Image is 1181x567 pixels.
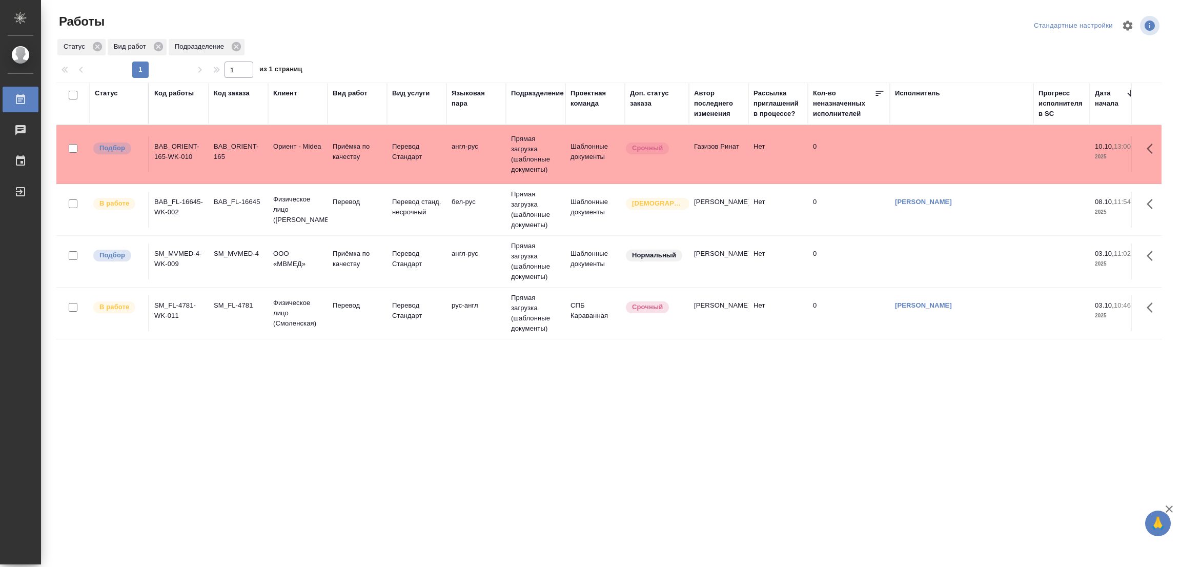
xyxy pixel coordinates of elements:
[748,295,808,331] td: Нет
[99,198,129,209] p: В работе
[808,192,890,228] td: 0
[748,244,808,279] td: Нет
[632,302,663,312] p: Срочный
[392,141,441,162] p: Перевод Стандарт
[333,249,382,269] p: Приёмка по качеству
[333,141,382,162] p: Приёмка по качеству
[1095,207,1136,217] p: 2025
[565,244,625,279] td: Шаблонные документы
[1039,88,1085,119] div: Прогресс исполнителя в SC
[1095,311,1136,321] p: 2025
[99,143,125,153] p: Подбор
[64,42,89,52] p: Статус
[1141,192,1165,216] button: Здесь прячутся важные кнопки
[1095,259,1136,269] p: 2025
[99,302,129,312] p: В работе
[92,300,143,314] div: Исполнитель выполняет работу
[1141,244,1165,268] button: Здесь прячутся важные кнопки
[506,129,565,180] td: Прямая загрузка (шаблонные документы)
[689,192,748,228] td: [PERSON_NAME]
[1141,136,1165,161] button: Здесь прячутся важные кнопки
[632,250,676,260] p: Нормальный
[92,249,143,262] div: Можно подбирать исполнителей
[808,244,890,279] td: 0
[149,192,209,228] td: BAB_FL-16645-WK-002
[1145,511,1171,536] button: 🙏
[446,136,506,172] td: англ-рус
[273,141,322,152] p: Ориент - Midea
[895,301,952,309] a: [PERSON_NAME]
[333,300,382,311] p: Перевод
[895,198,952,206] a: [PERSON_NAME]
[446,244,506,279] td: англ-рус
[214,88,250,98] div: Код заказа
[808,136,890,172] td: 0
[754,88,803,119] div: Рассылка приглашений в процессе?
[169,39,245,55] div: Подразделение
[895,88,940,98] div: Исполнитель
[689,244,748,279] td: [PERSON_NAME]
[446,192,506,228] td: бел-рус
[1095,250,1114,257] p: 03.10,
[1095,88,1126,109] div: Дата начала
[154,88,194,98] div: Код работы
[565,192,625,228] td: Шаблонные документы
[689,136,748,172] td: Газизов Ринат
[259,63,302,78] span: из 1 страниц
[1140,16,1162,35] span: Посмотреть информацию
[571,88,620,109] div: Проектная команда
[632,198,683,209] p: [DEMOGRAPHIC_DATA]
[108,39,167,55] div: Вид работ
[333,88,368,98] div: Вид работ
[273,88,297,98] div: Клиент
[506,236,565,287] td: Прямая загрузка (шаблонные документы)
[1095,198,1114,206] p: 08.10,
[506,288,565,339] td: Прямая загрузка (шаблонные документы)
[565,136,625,172] td: Шаблонные документы
[149,244,209,279] td: SM_MVMED-4-WK-009
[99,250,125,260] p: Подбор
[689,295,748,331] td: [PERSON_NAME]
[57,39,106,55] div: Статус
[1114,198,1131,206] p: 11:54
[630,88,684,109] div: Доп. статус заказа
[92,141,143,155] div: Можно подбирать исполнителей
[273,194,322,225] p: Физическое лицо ([PERSON_NAME])
[1095,301,1114,309] p: 03.10,
[214,141,263,162] div: BAB_ORIENT-165
[273,249,322,269] p: ООО «МВМЕД»
[56,13,105,30] span: Работы
[452,88,501,109] div: Языковая пара
[392,249,441,269] p: Перевод Стандарт
[273,298,322,329] p: Физическое лицо (Смоленская)
[1115,13,1140,38] span: Настроить таблицу
[565,295,625,331] td: СПБ Караванная
[95,88,118,98] div: Статус
[1141,295,1165,320] button: Здесь прячутся важные кнопки
[1114,250,1131,257] p: 11:02
[392,197,441,217] p: Перевод станд. несрочный
[506,184,565,235] td: Прямая загрузка (шаблонные документы)
[1095,143,1114,150] p: 10.10,
[392,88,430,98] div: Вид услуги
[214,300,263,311] div: SM_FL-4781
[149,295,209,331] td: SM_FL-4781-WK-011
[1114,143,1131,150] p: 13:00
[149,136,209,172] td: BAB_ORIENT-165-WK-010
[1114,301,1131,309] p: 10:46
[333,197,382,207] p: Перевод
[1031,18,1115,34] div: split button
[175,42,228,52] p: Подразделение
[632,143,663,153] p: Срочный
[511,88,564,98] div: Подразделение
[446,295,506,331] td: рус-англ
[92,197,143,211] div: Исполнитель выполняет работу
[392,300,441,321] p: Перевод Стандарт
[1149,513,1167,534] span: 🙏
[694,88,743,119] div: Автор последнего изменения
[214,249,263,259] div: SM_MVMED-4
[114,42,150,52] p: Вид работ
[1095,152,1136,162] p: 2025
[748,192,808,228] td: Нет
[748,136,808,172] td: Нет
